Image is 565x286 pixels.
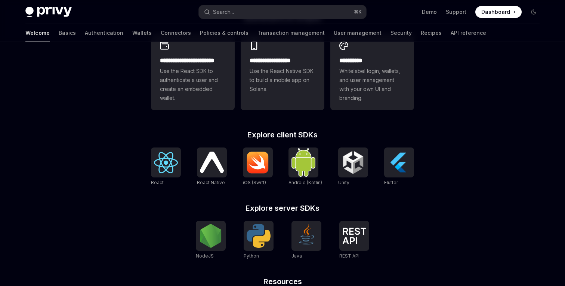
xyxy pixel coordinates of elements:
[334,24,382,42] a: User management
[243,147,273,186] a: iOS (Swift)iOS (Swift)
[421,24,442,42] a: Recipes
[132,24,152,42] a: Wallets
[291,221,321,260] a: JavaJava
[160,67,226,103] span: Use the React SDK to authenticate a user and create an embedded wallet.
[384,180,398,185] span: Flutter
[197,147,227,186] a: React NativeReact Native
[387,150,411,174] img: Flutter
[151,131,414,139] h2: Explore client SDKs
[475,6,522,18] a: Dashboard
[25,7,72,17] img: dark logo
[339,253,359,259] span: REST API
[288,147,322,186] a: Android (Kotlin)Android (Kotlin)
[341,150,365,174] img: Unity
[342,228,366,244] img: REST API
[338,147,368,186] a: UnityUnity
[257,24,325,42] a: Transaction management
[291,148,315,176] img: Android (Kotlin)
[244,253,259,259] span: Python
[244,221,274,260] a: PythonPython
[151,147,181,186] a: ReactReact
[197,180,225,185] span: React Native
[200,152,224,173] img: React Native
[250,67,315,94] span: Use the React Native SDK to build a mobile app on Solana.
[213,7,234,16] div: Search...
[161,24,191,42] a: Connectors
[390,24,412,42] a: Security
[151,204,414,212] h2: Explore server SDKs
[288,180,322,185] span: Android (Kotlin)
[291,253,302,259] span: Java
[85,24,123,42] a: Authentication
[199,224,223,248] img: NodeJS
[528,6,540,18] button: Toggle dark mode
[196,253,214,259] span: NodeJS
[354,9,362,15] span: ⌘ K
[481,8,510,16] span: Dashboard
[154,152,178,173] img: React
[151,278,414,285] h2: Resources
[59,24,76,42] a: Basics
[241,34,324,110] a: **** **** **** ***Use the React Native SDK to build a mobile app on Solana.
[25,24,50,42] a: Welcome
[451,24,486,42] a: API reference
[243,180,266,185] span: iOS (Swift)
[247,224,271,248] img: Python
[338,180,349,185] span: Unity
[330,34,414,110] a: **** *****Whitelabel login, wallets, and user management with your own UI and branding.
[294,224,318,248] img: Java
[246,151,270,174] img: iOS (Swift)
[384,147,414,186] a: FlutterFlutter
[200,24,248,42] a: Policies & controls
[151,180,164,185] span: React
[339,67,405,103] span: Whitelabel login, wallets, and user management with your own UI and branding.
[196,221,226,260] a: NodeJSNodeJS
[199,5,366,19] button: Search...⌘K
[422,8,437,16] a: Demo
[339,221,369,260] a: REST APIREST API
[446,8,466,16] a: Support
